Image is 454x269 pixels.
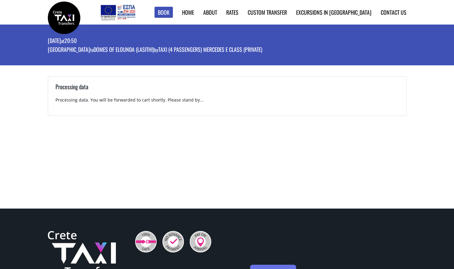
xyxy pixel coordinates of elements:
[182,8,194,16] a: Home
[154,46,158,53] small: by
[226,8,238,16] a: Rates
[90,46,93,53] small: to
[48,2,80,34] img: Crete Taxi Transfers | Booking page | Crete Taxi Transfers
[155,7,173,18] a: Book
[48,14,80,20] a: Crete Taxi Transfers | Booking page | Crete Taxi Transfers
[190,231,211,252] img: Pay On Arrival
[48,46,262,55] p: [GEOGRAPHIC_DATA] Domes of Elounda (Lasithi) Taxi (4 passengers) Mercedes E Class (private)
[100,3,136,21] img: e-bannersEUERDF180X90.jpg
[61,37,64,44] small: at
[48,37,262,46] p: [DATE] 20:50
[296,8,372,16] a: Excursions in [GEOGRAPHIC_DATA]
[381,8,406,16] a: Contact us
[135,231,157,252] img: 100% Safe
[55,97,399,108] p: Processing data. You will be forwarded to cart shortly. Please stand by...
[203,8,217,16] a: About
[55,83,399,97] h3: Processing data
[162,231,184,252] img: No Advance Payment
[248,8,287,16] a: Custom Transfer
